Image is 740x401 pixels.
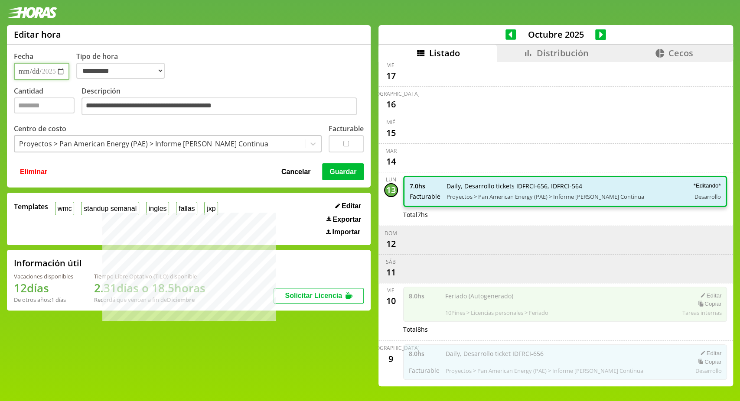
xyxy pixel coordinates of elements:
[7,7,57,18] img: logotipo
[378,62,733,385] div: scrollable content
[94,272,205,280] div: Tiempo Libre Optativo (TiLO) disponible
[384,155,398,168] div: 14
[387,287,394,294] div: vie
[14,86,81,118] label: Cantidad
[429,47,460,59] span: Listado
[14,296,73,304] div: De otros años: 1 días
[362,344,420,352] div: [DEMOGRAPHIC_DATA]
[332,228,360,236] span: Importar
[386,119,395,126] div: mié
[14,97,75,113] input: Cantidad
[14,124,66,133] label: Centro de costo
[204,202,218,215] button: jxp
[333,202,364,210] button: Editar
[403,325,727,333] div: Total 8 hs
[384,237,398,251] div: 12
[384,126,398,140] div: 15
[322,163,364,180] button: Guardar
[384,97,398,111] div: 16
[17,163,50,180] button: Eliminar
[14,52,33,61] label: Fecha
[333,216,361,223] span: Exportar
[81,97,357,116] textarea: Descripción
[668,47,693,59] span: Cecos
[76,63,165,79] select: Tipo de hora
[387,61,394,69] div: vie
[19,139,268,149] div: Proyectos > Pan American Energy (PAE) > Informe [PERSON_NAME] Continua
[403,210,727,219] div: Total 7 hs
[94,280,205,296] h1: 2.31 días o 18.5 horas
[176,202,197,215] button: fallas
[81,86,364,118] label: Descripción
[516,29,595,40] span: Octubre 2025
[342,202,361,210] span: Editar
[14,257,82,269] h2: Información útil
[76,52,172,80] label: Tipo de hora
[14,272,73,280] div: Vacaciones disponibles
[384,69,398,83] div: 17
[385,147,397,155] div: mar
[403,383,727,391] div: Total 8 hs
[81,202,139,215] button: standup semanal
[146,202,169,215] button: ingles
[384,294,398,308] div: 10
[537,47,589,59] span: Distribución
[385,230,397,237] div: dom
[384,183,398,197] div: 13
[324,215,364,224] button: Exportar
[14,280,73,296] h1: 12 días
[362,90,420,97] div: [DEMOGRAPHIC_DATA]
[384,265,398,279] div: 11
[167,296,195,304] b: Diciembre
[386,176,396,183] div: lun
[384,352,398,365] div: 9
[55,202,74,215] button: wmc
[14,29,61,40] h1: Editar hora
[279,163,313,180] button: Cancelar
[285,292,342,299] span: Solicitar Licencia
[274,288,364,304] button: Solicitar Licencia
[94,296,205,304] div: Recordá que vencen a fin de
[329,124,364,133] label: Facturable
[14,202,48,211] span: Templates
[386,258,396,265] div: sáb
